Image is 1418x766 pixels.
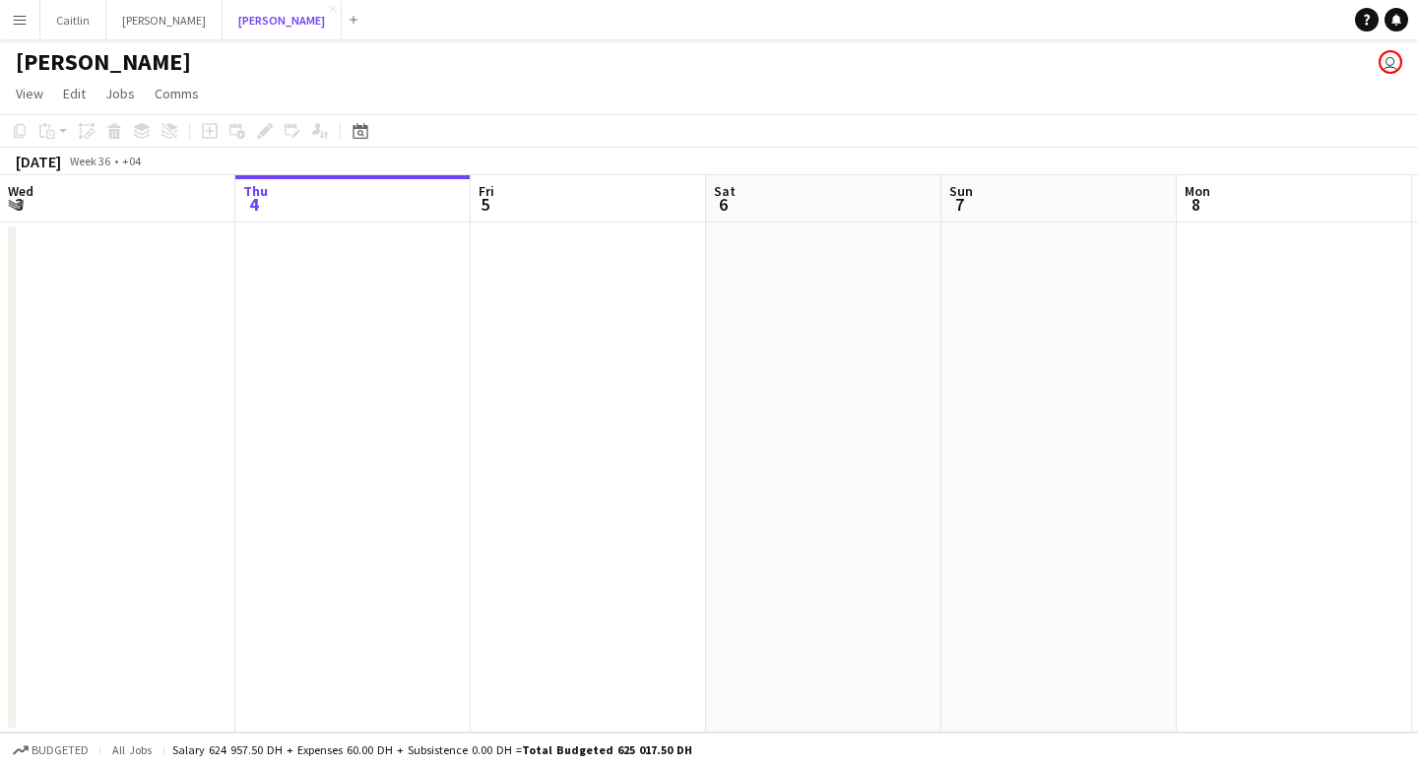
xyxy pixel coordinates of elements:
div: +04 [122,154,141,168]
a: View [8,81,51,106]
span: Wed [8,182,33,200]
span: 4 [240,193,268,216]
span: View [16,85,43,102]
span: 6 [711,193,736,216]
span: Sun [949,182,973,200]
h1: [PERSON_NAME] [16,47,191,77]
span: Jobs [105,85,135,102]
a: Jobs [97,81,143,106]
span: 7 [946,193,973,216]
app-user-avatar: Georgi Stopforth [1379,50,1402,74]
button: [PERSON_NAME] [106,1,223,39]
button: [PERSON_NAME] [223,1,342,39]
span: 8 [1182,193,1210,216]
span: Week 36 [65,154,114,168]
span: Fri [479,182,494,200]
a: Comms [147,81,207,106]
span: 3 [5,193,33,216]
div: Salary 624 957.50 DH + Expenses 60.00 DH + Subsistence 0.00 DH = [172,742,692,757]
span: Sat [714,182,736,200]
span: Budgeted [32,743,89,757]
span: 5 [476,193,494,216]
button: Budgeted [10,739,92,761]
button: Caitlin [40,1,106,39]
span: Total Budgeted 625 017.50 DH [522,742,692,757]
span: Thu [243,182,268,200]
div: [DATE] [16,152,61,171]
a: Edit [55,81,94,106]
span: Comms [155,85,199,102]
span: All jobs [108,742,156,757]
span: Edit [63,85,86,102]
span: Mon [1185,182,1210,200]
